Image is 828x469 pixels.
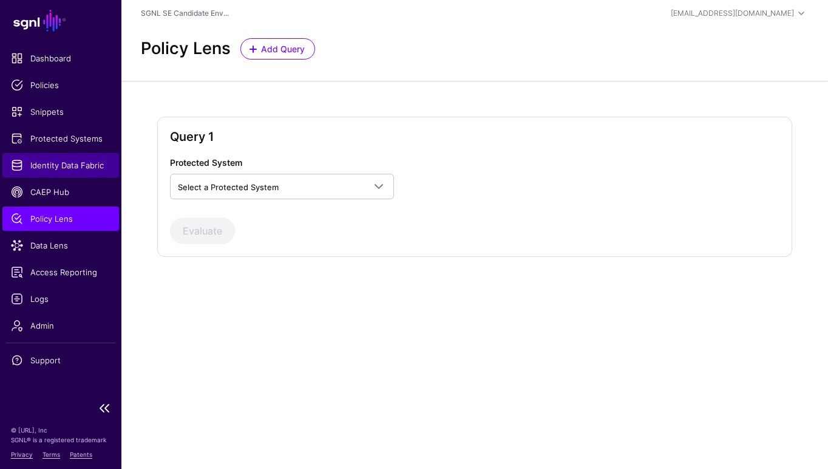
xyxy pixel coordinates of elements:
[2,233,119,258] a: Data Lens
[11,266,110,278] span: Access Reporting
[141,9,229,18] a: SGNL SE Candidate Env...
[11,451,33,458] a: Privacy
[7,7,114,34] a: SGNL
[170,156,242,169] label: Protected System
[11,159,110,171] span: Identity Data Fabric
[11,106,110,118] span: Snippets
[11,320,110,332] span: Admin
[170,129,779,144] h2: Query 1
[2,287,119,311] a: Logs
[2,100,119,124] a: Snippets
[2,126,119,151] a: Protected Systems
[260,43,307,55] span: Add Query
[141,39,231,59] h2: Policy Lens
[178,182,279,192] span: Select a Protected System
[671,8,794,19] div: [EMAIL_ADDRESS][DOMAIN_NAME]
[11,293,110,305] span: Logs
[11,132,110,145] span: Protected Systems
[2,73,119,97] a: Policies
[2,153,119,177] a: Identity Data Fabric
[2,207,119,231] a: Policy Lens
[2,46,119,70] a: Dashboard
[11,52,110,64] span: Dashboard
[11,435,110,445] p: SGNL® is a registered trademark
[2,260,119,284] a: Access Reporting
[11,239,110,252] span: Data Lens
[70,451,92,458] a: Patents
[11,79,110,91] span: Policies
[2,180,119,204] a: CAEP Hub
[11,186,110,198] span: CAEP Hub
[11,213,110,225] span: Policy Lens
[11,425,110,435] p: © [URL], Inc
[2,313,119,338] a: Admin
[11,354,110,366] span: Support
[42,451,60,458] a: Terms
